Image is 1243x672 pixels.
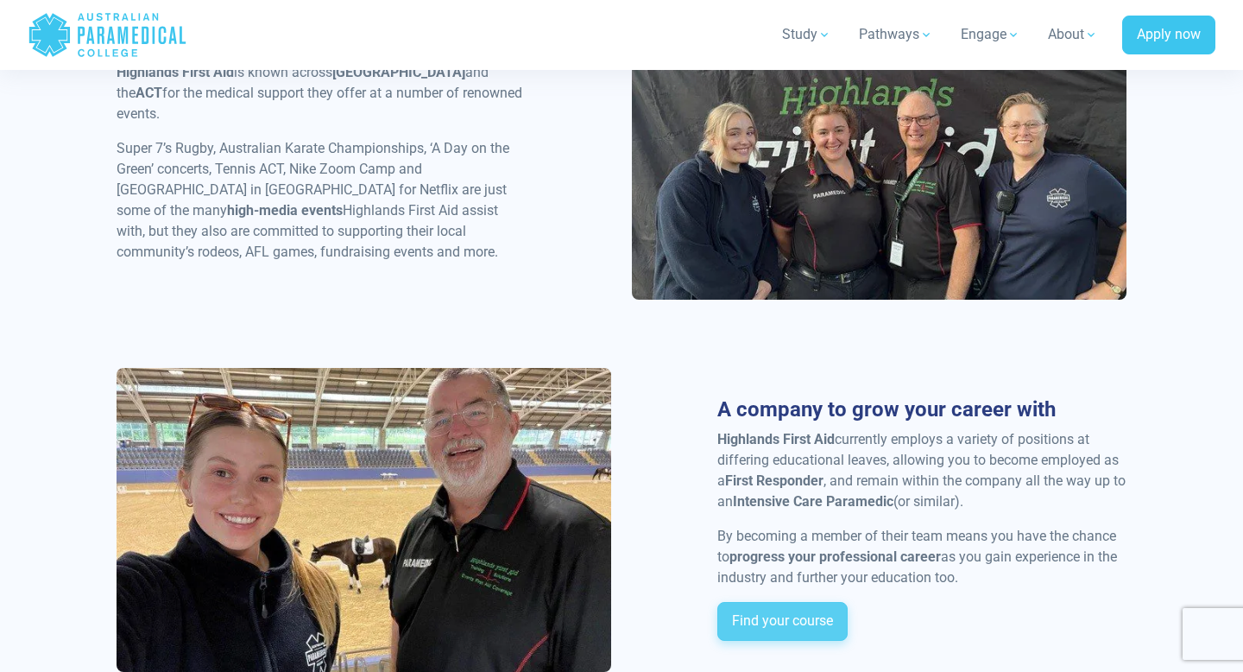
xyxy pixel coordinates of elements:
[1038,10,1108,59] a: About
[717,602,848,642] a: Find your course
[772,10,842,59] a: Study
[950,10,1031,59] a: Engage
[725,472,823,489] strong: First Responder
[117,62,525,124] p: is known across and the for the medical support they offer at a number of renowned events.
[332,64,465,80] strong: [GEOGRAPHIC_DATA]
[117,64,234,80] strong: Highlands First Aid
[717,397,1126,422] h3: A company to grow your career with
[717,431,835,447] strong: Highlands First Aid
[117,138,525,263] p: Super 7’s Rugby, Australian Karate Championships, ‘A Day on the Green’ concerts, Tennis ACT, Nike...
[729,548,941,565] strong: progress your professional career
[1122,16,1215,55] a: Apply now
[136,85,162,101] strong: ACT
[717,526,1126,588] p: By becoming a member of their team means you have the chance to as you gain experience in the ind...
[227,202,343,219] strong: high-media events
[849,10,943,59] a: Pathways
[28,7,187,63] a: Australian Paramedical College
[717,429,1126,512] p: currently employs a variety of positions at differing educational leaves, allowing you to become ...
[733,493,893,510] strong: Intensive Care Paramedic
